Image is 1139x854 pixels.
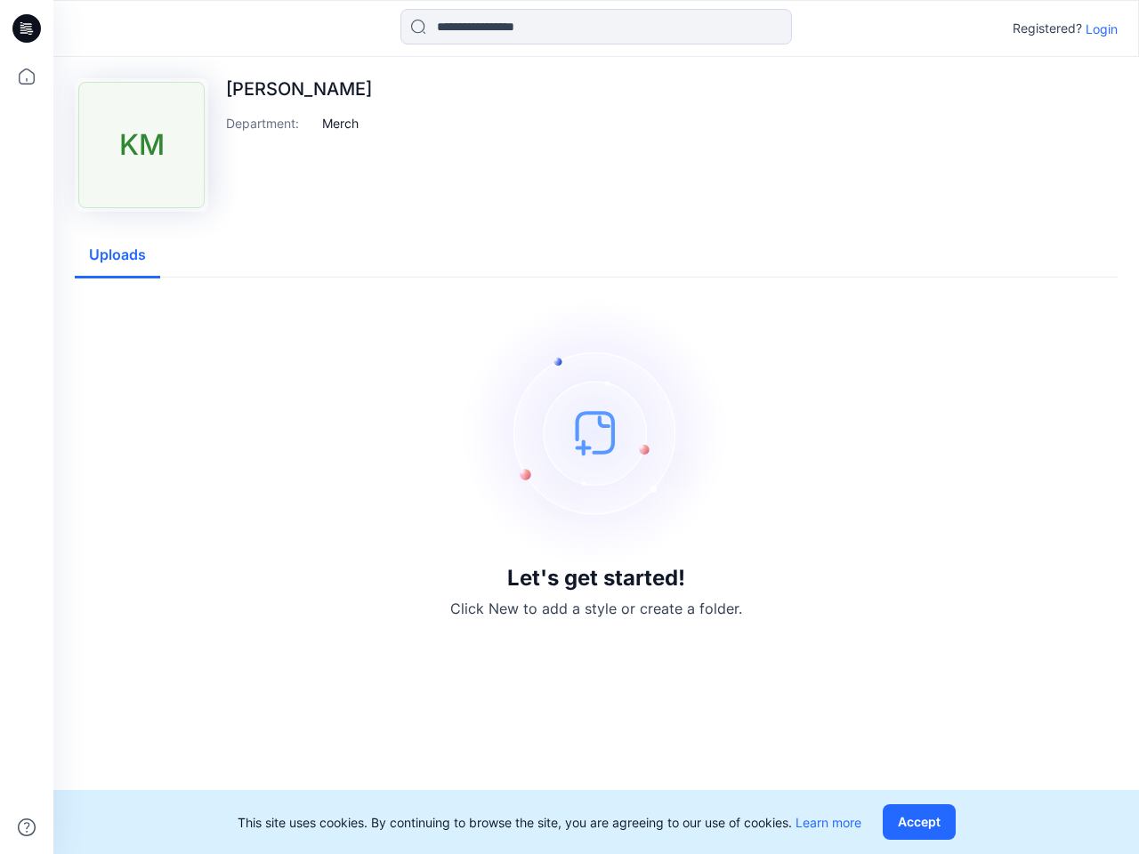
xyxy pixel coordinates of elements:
[226,78,372,100] p: [PERSON_NAME]
[226,114,315,133] p: Department :
[322,114,359,133] p: Merch
[1013,18,1082,39] p: Registered?
[75,233,160,278] button: Uploads
[450,598,742,619] p: Click New to add a style or create a folder.
[883,804,956,840] button: Accept
[238,813,861,832] p: This site uses cookies. By continuing to browse the site, you are agreeing to our use of cookies.
[796,815,861,830] a: Learn more
[463,299,730,566] img: empty-state-image.svg
[1086,20,1118,38] p: Login
[78,82,205,208] div: KM
[507,566,685,591] h3: Let's get started!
